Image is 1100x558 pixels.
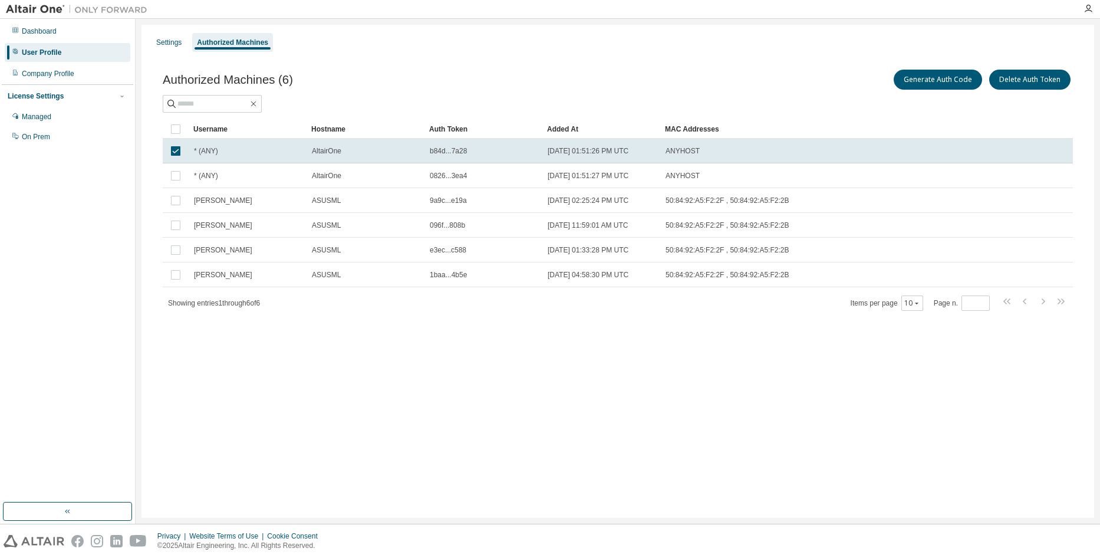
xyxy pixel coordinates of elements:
[430,270,467,280] span: 1baa...4b5e
[194,245,252,255] span: [PERSON_NAME]
[666,196,789,205] span: 50:84:92:A5:F2:2F , 50:84:92:A5:F2:2B
[22,112,51,122] div: Managed
[430,196,467,205] span: 9a9c...e19a
[548,146,628,156] span: [DATE] 01:51:26 PM UTC
[548,196,628,205] span: [DATE] 02:25:24 PM UTC
[22,132,50,142] div: On Prem
[851,296,923,311] span: Items per page
[312,221,341,230] span: ASUSML
[312,196,341,205] span: ASUSML
[548,270,628,280] span: [DATE] 04:58:30 PM UTC
[194,146,218,156] span: * (ANY)
[4,535,64,547] img: altair_logo.svg
[197,38,268,47] div: Authorized Machines
[312,146,341,156] span: AltairOne
[430,146,467,156] span: b84d...7a28
[91,535,103,547] img: instagram.svg
[267,531,324,541] div: Cookie Consent
[547,120,656,139] div: Added At
[430,245,466,255] span: e3ec...c588
[194,221,252,230] span: [PERSON_NAME]
[312,270,341,280] span: ASUSML
[311,120,420,139] div: Hostname
[189,531,267,541] div: Website Terms of Use
[163,73,293,87] span: Authorized Machines (6)
[666,146,700,156] span: ANYHOST
[430,221,465,230] span: 096f...808b
[194,171,218,180] span: * (ANY)
[157,541,325,551] p: © 2025 Altair Engineering, Inc. All Rights Reserved.
[71,535,84,547] img: facebook.svg
[666,171,700,180] span: ANYHOST
[665,120,949,139] div: MAC Addresses
[894,70,982,90] button: Generate Auth Code
[312,171,341,180] span: AltairOne
[22,27,57,36] div: Dashboard
[934,296,990,311] span: Page n.
[193,120,302,139] div: Username
[168,299,260,307] span: Showing entries 1 through 6 of 6
[548,245,628,255] span: [DATE] 01:33:28 PM UTC
[22,69,74,78] div: Company Profile
[666,221,789,230] span: 50:84:92:A5:F2:2F , 50:84:92:A5:F2:2B
[8,91,64,101] div: License Settings
[989,70,1071,90] button: Delete Auth Token
[22,48,61,57] div: User Profile
[666,270,789,280] span: 50:84:92:A5:F2:2F , 50:84:92:A5:F2:2B
[312,245,341,255] span: ASUSML
[904,298,920,308] button: 10
[666,245,789,255] span: 50:84:92:A5:F2:2F , 50:84:92:A5:F2:2B
[429,120,538,139] div: Auth Token
[156,38,182,47] div: Settings
[130,535,147,547] img: youtube.svg
[194,196,252,205] span: [PERSON_NAME]
[548,171,628,180] span: [DATE] 01:51:27 PM UTC
[548,221,628,230] span: [DATE] 11:59:01 AM UTC
[6,4,153,15] img: Altair One
[110,535,123,547] img: linkedin.svg
[194,270,252,280] span: [PERSON_NAME]
[430,171,467,180] span: 0826...3ea4
[157,531,189,541] div: Privacy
